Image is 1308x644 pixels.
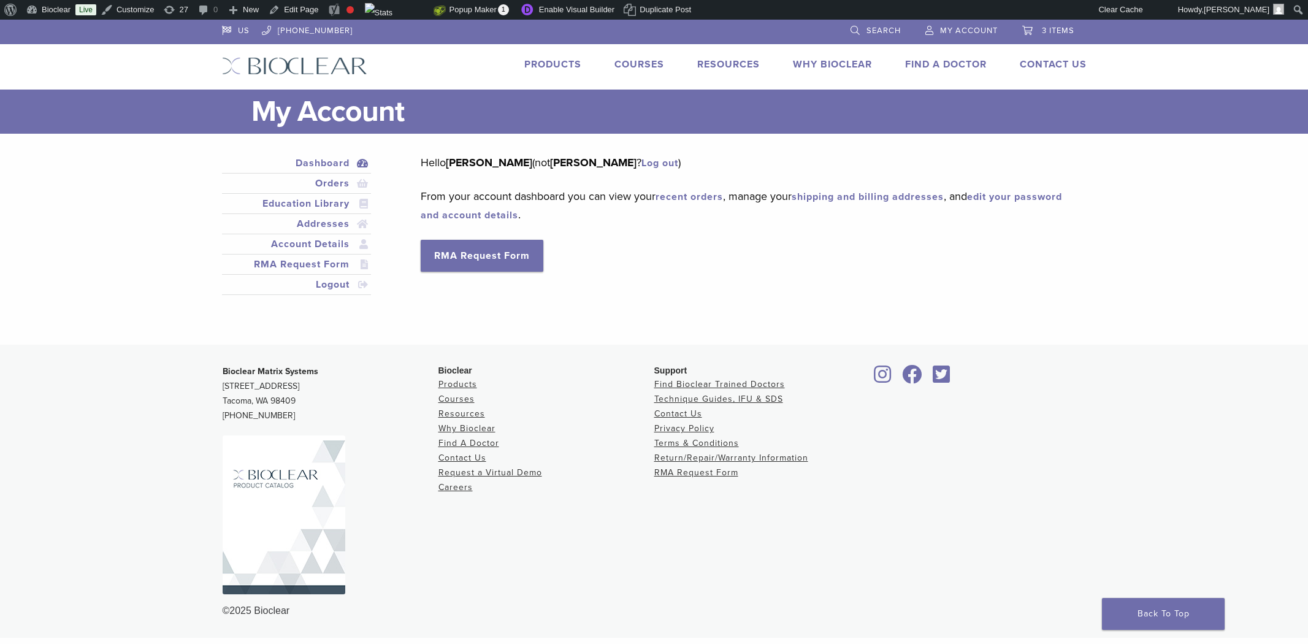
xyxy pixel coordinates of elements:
a: Orders [224,176,369,191]
span: My Account [940,26,998,36]
a: Products [438,379,477,389]
a: Return/Repair/Warranty Information [654,453,808,463]
span: [PERSON_NAME] [1204,5,1269,14]
a: My Account [925,20,998,38]
a: Why Bioclear [438,423,495,434]
a: Terms & Conditions [654,438,739,448]
a: Careers [438,482,473,493]
a: RMA Request Form [654,467,738,478]
img: Bioclear [222,57,367,75]
strong: [PERSON_NAME] [550,156,637,169]
span: Support [654,366,687,375]
a: Dashboard [224,156,369,171]
a: Courses [438,394,475,404]
a: Why Bioclear [793,58,872,71]
strong: [PERSON_NAME] [446,156,532,169]
a: shipping and billing addresses [792,191,944,203]
a: Logout [224,277,369,292]
a: Addresses [224,217,369,231]
a: Account Details [224,237,369,251]
a: Search [851,20,901,38]
span: 3 items [1042,26,1074,36]
a: Technique Guides, IFU & SDS [654,394,783,404]
p: Hello (not ? ) [421,153,1068,172]
div: Focus keyphrase not set [346,6,354,13]
a: US [222,20,250,38]
img: Bioclear [223,435,345,594]
a: Resources [438,408,485,419]
a: Privacy Policy [654,423,714,434]
a: Contact Us [1020,58,1087,71]
a: Products [524,58,581,71]
a: Education Library [224,196,369,211]
nav: Account pages [222,153,372,310]
a: Find Bioclear Trained Doctors [654,379,785,389]
a: recent orders [656,191,723,203]
a: Live [75,4,96,15]
span: Bioclear [438,366,472,375]
a: Resources [697,58,760,71]
div: ©2025 Bioclear [223,604,1086,618]
strong: Bioclear Matrix Systems [223,366,318,377]
a: Bioclear [929,372,955,385]
img: Views over 48 hours. Click for more Jetpack Stats. [365,3,434,18]
a: Find A Doctor [905,58,987,71]
a: 3 items [1022,20,1074,38]
a: Find A Doctor [438,438,499,448]
a: Contact Us [654,408,702,419]
span: 1 [498,4,509,15]
span: Search [866,26,901,36]
p: From your account dashboard you can view your , manage your , and . [421,187,1068,224]
a: Contact Us [438,453,486,463]
a: [PHONE_NUMBER] [262,20,353,38]
a: Bioclear [898,372,927,385]
a: Bioclear [870,372,896,385]
a: RMA Request Form [421,240,543,272]
h1: My Account [251,90,1087,134]
p: [STREET_ADDRESS] Tacoma, WA 98409 [PHONE_NUMBER] [223,364,438,423]
a: Log out [641,157,678,169]
a: Back To Top [1102,598,1225,630]
a: RMA Request Form [224,257,369,272]
a: Request a Virtual Demo [438,467,542,478]
a: Courses [614,58,664,71]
